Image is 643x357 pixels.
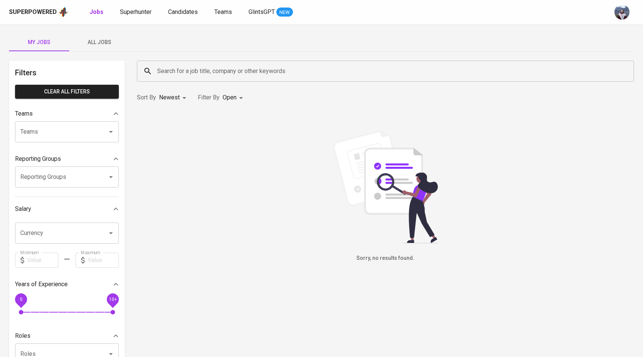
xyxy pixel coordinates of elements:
[106,228,116,238] button: Open
[14,38,65,47] span: My Jobs
[159,93,180,102] p: Newest
[89,8,103,15] b: Jobs
[168,8,199,17] a: Candidates
[15,277,119,292] div: Years of Experience
[120,8,153,17] a: Superhunter
[223,94,237,101] span: Open
[223,91,246,105] div: Open
[15,106,119,121] div: Teams
[15,280,68,289] p: Years of Experience
[109,296,117,302] span: 10+
[89,8,105,17] a: Jobs
[249,8,275,15] span: GlintsGPT
[20,296,22,302] span: 0
[9,6,68,18] a: Superpoweredapp logo
[15,67,119,79] h6: Filters
[614,5,629,20] img: christine.raharja@glints.com
[88,253,119,268] input: Value
[137,93,156,102] p: Sort By
[120,8,152,15] span: Superhunter
[198,93,220,102] p: Filter By
[74,38,125,47] span: All Jobs
[15,151,119,166] div: Reporting Groups
[15,331,30,340] p: Roles
[15,154,61,163] p: Reporting Groups
[15,109,33,118] p: Teams
[9,8,57,17] div: Superpowered
[21,87,113,96] span: Clear All filters
[106,127,116,137] button: Open
[27,253,58,268] input: Value
[214,8,234,17] a: Teams
[106,172,116,182] button: Open
[159,91,189,105] div: Newest
[15,85,119,99] button: Clear All filters
[15,204,31,214] p: Salary
[58,6,68,18] img: app logo
[276,9,293,16] span: NEW
[15,201,119,217] div: Salary
[249,8,293,17] a: GlintsGPT NEW
[168,8,198,15] span: Candidates
[137,254,634,262] h6: Sorry, no results found.
[214,8,232,15] span: Teams
[15,328,119,343] div: Roles
[329,130,442,243] img: file_searching.svg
